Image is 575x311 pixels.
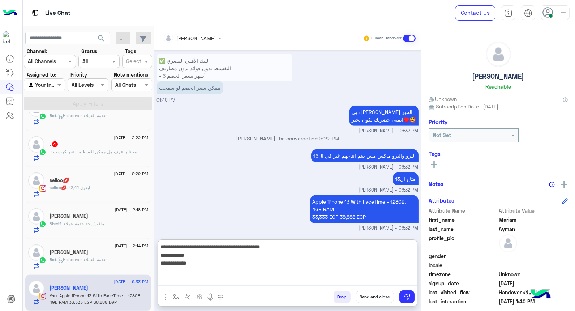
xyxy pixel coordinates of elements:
img: send voice note [206,293,215,302]
span: Unknown [499,270,568,278]
span: [PERSON_NAME] - 06:32 PM [359,164,419,171]
p: Live Chat [45,8,70,18]
span: Bot [50,257,57,262]
span: ايفون 13,15 [67,185,90,190]
h6: Reachable [485,83,511,90]
span: search [97,34,106,43]
span: 2025-08-27T09:52:25.924Z [499,280,568,287]
p: 27/8/2025, 1:40 PM [157,54,292,204]
img: defaultAdmin.png [28,208,44,225]
img: defaultAdmin.png [28,280,44,297]
span: last_name [429,225,498,233]
span: signup_date [429,280,498,287]
img: send attachment [161,293,170,302]
h5: selloo💋 [50,177,69,183]
div: Select [125,57,141,67]
span: profile_pic [429,234,498,251]
span: [DATE] - 2:18 PM [115,206,148,213]
img: select flow [173,294,179,300]
span: 2025-08-27T10:40:38.476Z [499,298,568,305]
span: Sherif [50,221,61,226]
span: Ayman [499,225,568,233]
img: WhatsApp [39,149,46,156]
small: Human Handover [371,35,402,41]
img: make a call [217,294,223,300]
img: WhatsApp [39,257,46,264]
p: [PERSON_NAME] the conversation [157,135,419,142]
span: : Handover خدمة العملاء [57,113,106,118]
img: hulul-logo.png [528,282,553,307]
h6: Priority [429,119,447,125]
img: 1403182699927242 [3,31,16,44]
span: مافيش حد خدمة عملاء [61,221,104,226]
p: 27/8/2025, 6:32 PM [349,106,419,126]
h6: Tags [429,150,568,157]
img: tab [504,9,512,17]
p: 27/8/2025, 6:32 PM [393,172,419,185]
span: null [499,252,568,260]
img: notes [549,182,555,187]
p: 27/8/2025, 1:40 PM [157,81,223,94]
span: Apple iPhone 13 With FaceTime - 128GB, 4GB RAM 33,333 EGP 38,888 EGP [50,293,142,305]
span: locale [429,261,498,269]
img: Instagram [39,185,46,192]
span: . [50,149,51,154]
span: Attribute Name [429,207,498,214]
img: Instagram [39,293,46,300]
button: Drop [334,291,351,303]
h5: Mariam Ayman [50,285,89,291]
span: محتاج اعرف هل ممكن اقسط من غير كريديت [51,149,137,154]
span: You [50,293,57,298]
span: selloo💋 [50,185,67,190]
span: Bot [50,113,57,118]
h5: . [50,141,59,147]
img: tab [31,8,40,17]
label: Status [81,47,97,55]
span: Subscription Date : [DATE] [436,103,498,110]
img: defaultAdmin.png [28,136,44,153]
span: [DATE] - 6:33 PM [114,278,148,285]
span: 06:32 PM [317,135,339,141]
span: 01:40 PM [157,97,176,103]
span: [DATE] - 2:14 PM [115,243,148,249]
img: Logo [3,5,17,21]
img: send message [403,293,411,301]
p: 27/8/2025, 6:32 PM [310,195,419,223]
button: select flow [170,291,182,303]
img: add [561,181,567,188]
label: Tags [125,47,136,55]
span: null [499,261,568,269]
button: search [93,32,110,47]
span: Handover خدمة العملاء [499,289,568,296]
span: [PERSON_NAME] - 06:32 PM [359,225,419,232]
a: Contact Us [455,5,495,21]
img: WhatsApp [39,221,46,228]
img: profile [559,9,568,18]
img: defaultAdmin.png [28,172,44,189]
h5: [PERSON_NAME] [472,72,524,81]
label: Note mentions [114,71,148,78]
img: create order [197,294,203,300]
label: Assigned to: [27,71,56,78]
span: : Handover خدمة العملاء [57,257,106,262]
img: defaultAdmin.png [486,42,511,67]
img: defaultAdmin.png [499,234,517,252]
span: Unknown [429,95,457,103]
a: tab [501,5,515,21]
span: 4 [52,141,58,147]
span: [DATE] - 2:22 PM [114,171,148,177]
button: Send and close [356,291,394,303]
span: Mariam [499,216,568,223]
span: first_name [429,216,498,223]
button: Trigger scenario [182,291,194,303]
p: 27/8/2025, 6:32 PM [311,149,419,162]
span: [PERSON_NAME] - 06:32 PM [359,128,419,135]
img: defaultAdmin.png [28,244,44,261]
span: Attribute Value [499,207,568,214]
h6: Notes [429,180,443,187]
span: timezone [429,270,498,278]
span: [PERSON_NAME] - 06:32 PM [359,187,419,194]
label: Priority [70,71,87,78]
span: gender [429,252,498,260]
h5: Ahmed Elsaman [50,249,89,255]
